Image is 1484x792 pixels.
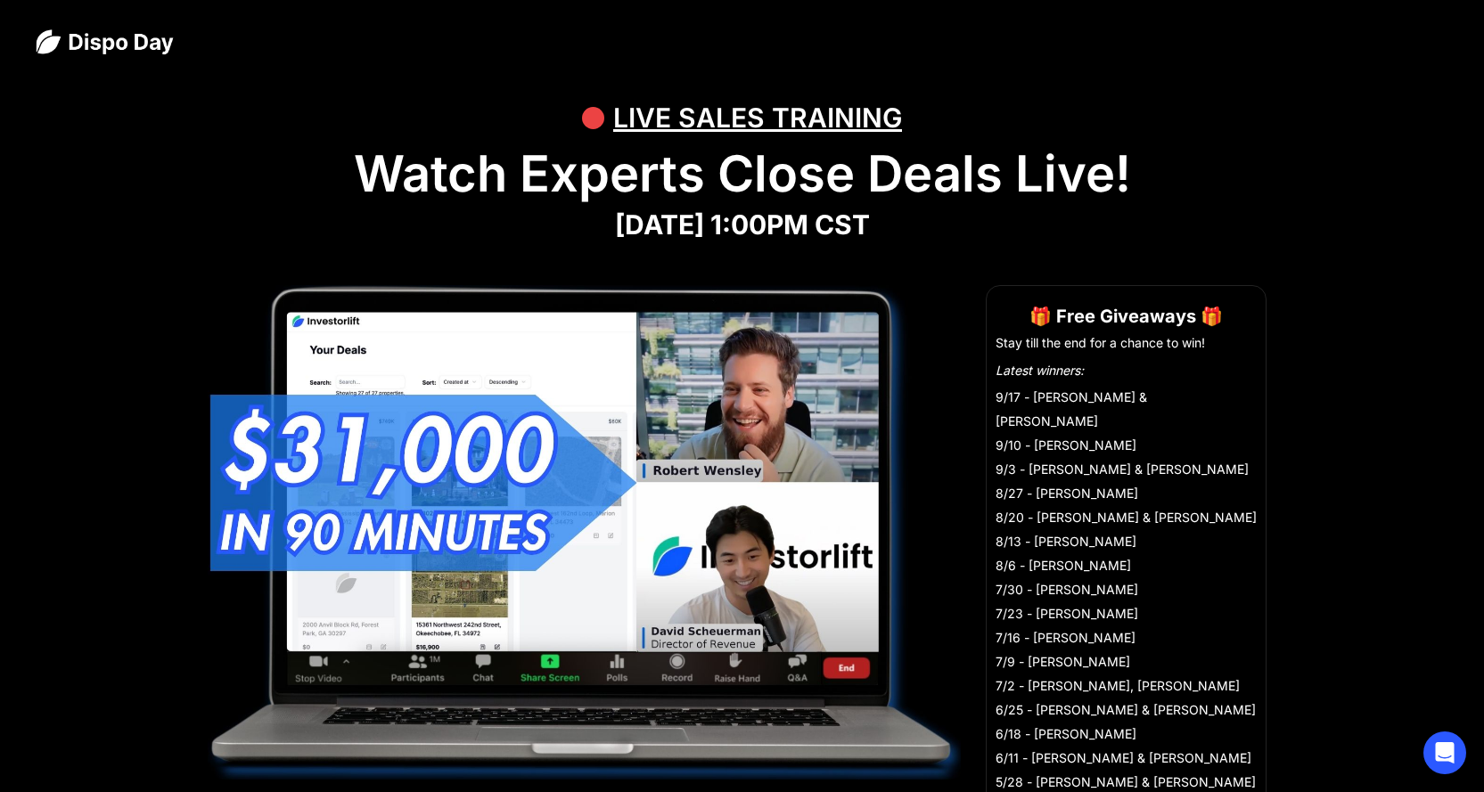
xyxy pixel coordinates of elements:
[996,363,1084,378] em: Latest winners:
[613,91,902,144] div: LIVE SALES TRAINING
[996,334,1257,352] li: Stay till the end for a chance to win!
[1423,731,1466,774] div: Open Intercom Messenger
[36,144,1448,204] h1: Watch Experts Close Deals Live!
[615,208,870,241] strong: [DATE] 1:00PM CST
[1029,306,1223,327] strong: 🎁 Free Giveaways 🎁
